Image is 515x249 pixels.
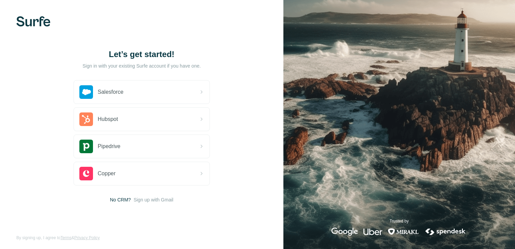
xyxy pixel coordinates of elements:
[79,85,93,99] img: salesforce's logo
[82,63,201,69] p: Sign in with your existing Surfe account if you have one.
[79,167,93,180] img: copper's logo
[60,235,72,240] a: Terms
[98,142,121,150] span: Pipedrive
[390,218,409,224] p: Trusted by
[79,140,93,153] img: pipedrive's logo
[98,170,115,178] span: Copper
[134,196,173,203] button: Sign up with Gmail
[331,228,358,236] img: google's logo
[74,235,100,240] a: Privacy Policy
[424,228,467,236] img: spendesk's logo
[98,88,124,96] span: Salesforce
[16,235,100,241] span: By signing up, I agree to &
[363,228,382,236] img: uber's logo
[74,49,210,60] h1: Let’s get started!
[98,115,118,123] span: Hubspot
[79,112,93,126] img: hubspot's logo
[388,228,419,236] img: mirakl's logo
[110,196,131,203] span: No CRM?
[16,16,50,26] img: Surfe's logo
